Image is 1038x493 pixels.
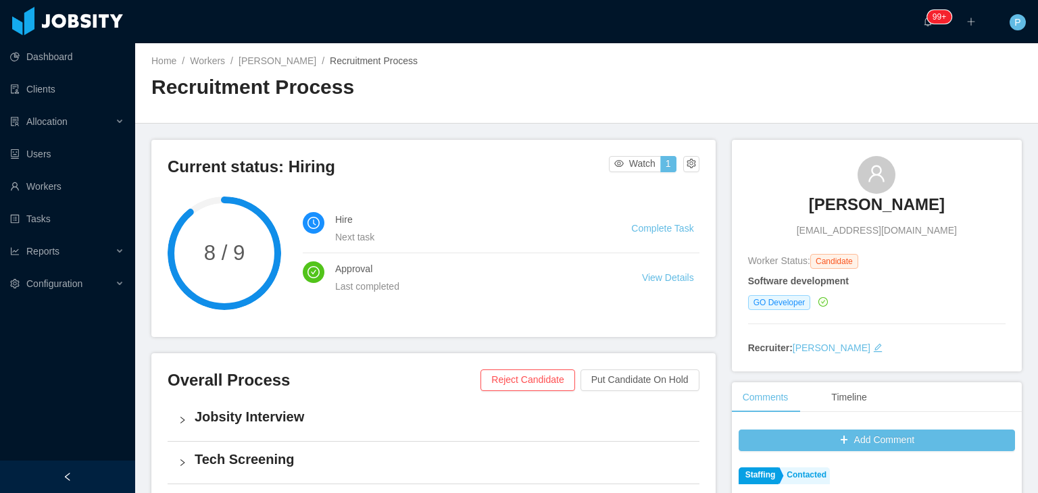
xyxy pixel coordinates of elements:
span: Allocation [26,116,68,127]
i: icon: user [867,164,886,183]
h4: Hire [335,212,599,227]
a: [PERSON_NAME] [809,194,945,224]
div: Next task [335,230,599,244]
a: View Details [642,272,694,283]
button: icon: setting [683,156,699,172]
span: 8 / 9 [168,242,281,263]
div: Timeline [820,382,877,413]
button: Reject Candidate [480,369,574,391]
span: / [182,55,184,66]
strong: Software development [748,276,849,286]
a: Staffing [739,467,779,484]
i: icon: check-circle [818,297,828,307]
h3: [PERSON_NAME] [809,194,945,215]
button: 1 [660,156,676,172]
div: icon: rightJobsity Interview [168,399,699,441]
a: icon: check-circle [816,296,828,307]
span: Reports [26,246,59,257]
i: icon: edit [873,343,883,353]
div: Comments [732,382,799,413]
span: Worker Status: [748,255,810,266]
a: icon: profileTasks [10,205,124,232]
sup: 1743 [927,10,951,24]
i: icon: right [178,459,187,467]
i: icon: solution [10,117,20,126]
span: Recruitment Process [330,55,418,66]
a: Home [151,55,176,66]
i: icon: right [178,416,187,424]
i: icon: check-circle [307,266,320,278]
i: icon: setting [10,279,20,288]
a: Contacted [780,467,830,484]
span: / [322,55,324,66]
button: icon: plusAdd Comment [739,430,1015,451]
h3: Current status: Hiring [168,156,609,178]
button: Put Candidate On Hold [580,369,699,391]
i: icon: plus [966,17,976,26]
a: icon: auditClients [10,76,124,103]
a: Workers [190,55,225,66]
h4: Jobsity Interview [195,407,689,426]
i: icon: bell [923,17,933,26]
h2: Recruitment Process [151,74,587,101]
a: icon: robotUsers [10,140,124,167]
a: icon: userWorkers [10,173,124,200]
h4: Approval [335,261,610,276]
a: Complete Task [631,223,693,234]
span: Configuration [26,278,82,289]
span: GO Developer [748,295,811,310]
span: [EMAIL_ADDRESS][DOMAIN_NAME] [797,224,957,238]
a: [PERSON_NAME] [793,342,870,353]
button: icon: eyeWatch [609,156,661,172]
i: icon: line-chart [10,246,20,256]
a: [PERSON_NAME] [239,55,316,66]
span: / [230,55,233,66]
a: icon: pie-chartDashboard [10,43,124,70]
div: icon: rightTech Screening [168,442,699,484]
h4: Tech Screening [195,450,689,469]
h3: Overall Process [168,369,480,391]
div: Last completed [335,279,610,294]
strong: Recruiter: [748,342,793,353]
i: icon: clock-circle [307,217,320,229]
span: P [1014,14,1020,30]
span: Candidate [810,254,858,269]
